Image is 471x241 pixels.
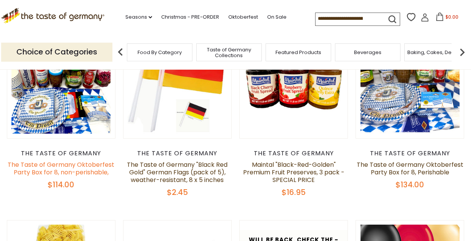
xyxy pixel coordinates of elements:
[282,187,306,198] span: $16.95
[161,13,219,21] a: Christmas - PRE-ORDER
[228,13,258,21] a: Oktoberfest
[113,45,128,60] img: previous arrow
[123,150,232,157] div: The Taste of Germany
[138,49,182,55] a: Food By Category
[1,43,112,61] p: Choice of Categories
[48,179,74,190] span: $114.00
[243,160,344,184] a: Maintal "Black-Red-Golden" Premium Fruit Preserves, 3 pack - SPECIAL PRICE
[127,160,227,184] a: The Taste of Germany "Black Red Gold" German Flags (pack of 5), weather-resistant, 8 x 5 inches
[199,47,260,58] a: Taste of Germany Collections
[354,49,381,55] a: Beverages
[239,150,348,157] div: The Taste of Germany
[240,30,348,138] img: Maintal "Black-Red-Golden" Premium Fruit Preserves, 3 pack - SPECIAL PRICE
[7,150,115,157] div: The Taste of Germany
[7,30,115,138] img: The Taste of Germany Oktoberfest Party Box for 8, non-perishable,
[167,187,188,198] span: $2.45
[356,150,464,157] div: The Taste of Germany
[8,160,114,177] a: The Taste of Germany Oktoberfest Party Box for 8, non-perishable,
[396,179,424,190] span: $134.00
[123,30,231,138] img: The Taste of Germany "Black Red Gold" German Flags (pack of 5), weather-resistant, 8 x 5 inches
[445,14,458,20] span: $0.00
[407,49,466,55] a: Baking, Cakes, Desserts
[455,45,470,60] img: next arrow
[125,13,152,21] a: Seasons
[356,30,464,138] img: The Taste of Germany Oktoberfest Party Box for 8, Perishable
[357,160,463,177] a: The Taste of Germany Oktoberfest Party Box for 8, Perishable
[267,13,287,21] a: On Sale
[276,49,321,55] a: Featured Products
[431,13,463,24] button: $0.00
